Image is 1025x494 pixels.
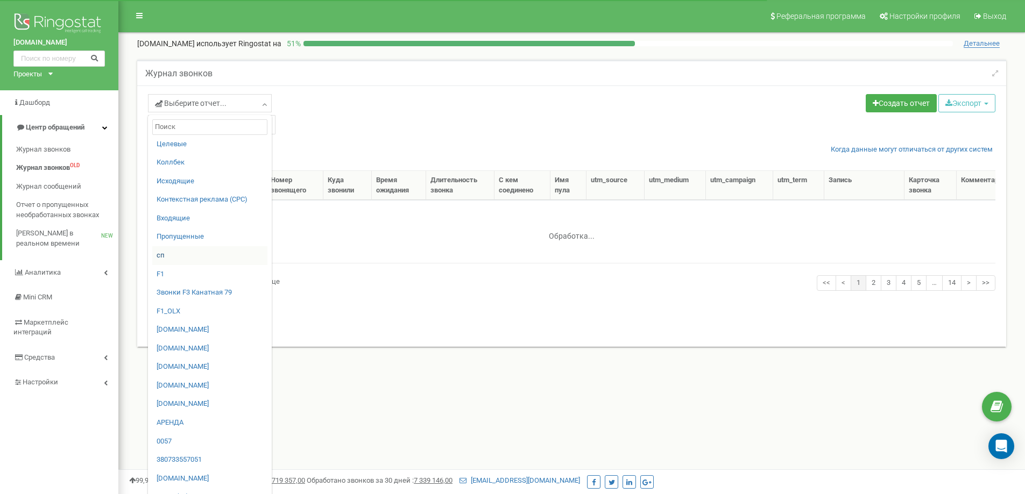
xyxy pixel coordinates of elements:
th: Куда звонили [323,171,372,200]
span: Средства [24,353,55,361]
a: [DOMAIN_NAME] [157,399,263,409]
a: 2 [866,275,881,291]
div: Проекты [13,69,42,80]
h5: Журнал звонков [145,69,213,78]
a: [DOMAIN_NAME] [157,343,263,354]
a: [PERSON_NAME] в реальном времениNEW [16,224,118,253]
a: 4 [896,275,911,291]
a: Пропущенные [157,232,263,242]
th: utm_campaign [706,171,773,200]
span: Реферальная программа [776,12,866,20]
span: Настройки профиля [889,12,960,20]
div: Показаны строки 1 - 50 из 687 [148,305,995,320]
a: F1 [157,269,263,280]
input: Поиск [152,119,267,135]
a: < [836,275,851,291]
th: Комментарии [957,171,1023,200]
a: [DOMAIN_NAME] [13,38,105,48]
a: F1_OLX [157,306,263,317]
span: Выход [983,12,1006,20]
a: Коллбек [157,157,263,168]
a: [DOMAIN_NAME] [157,474,263,484]
p: 51 % [281,38,303,49]
th: utm_medium [645,171,706,200]
a: Целевые [157,139,263,149]
a: [DOMAIN_NAME] [157,362,263,372]
span: Выберите отчет... [155,98,227,109]
th: С кем соединено [494,171,551,200]
th: Карточка звонка [904,171,957,200]
u: 7 339 146,00 [414,476,453,484]
a: [DOMAIN_NAME] [157,325,263,335]
a: Выберите отчет... [148,94,272,112]
th: utm_source [586,171,644,200]
div: Обработка... [505,223,639,239]
span: [PERSON_NAME] в реальном времени [16,228,101,248]
span: Обработано звонков за 30 дней : [307,476,453,484]
a: Исходящие [157,176,263,187]
span: Настройки [23,378,58,386]
span: Детальнее [964,39,1000,48]
span: Журнал звонков [16,163,70,173]
span: Отчет о пропущенных необработанных звонках [16,200,113,220]
span: Дашборд [19,98,50,106]
span: Центр обращений [26,123,84,131]
a: << [817,275,836,291]
a: [DOMAIN_NAME] [157,381,263,391]
a: сп [157,250,263,261]
span: Журнал сообщений [16,182,81,192]
span: использует Ringostat на [196,39,281,48]
a: [EMAIL_ADDRESS][DOMAIN_NAME] [460,476,580,484]
a: Звонки F3 Канатная 79 [157,288,263,298]
u: 1 719 357,00 [266,476,305,484]
a: Создать отчет [866,94,937,112]
a: Контекстная реклама (CPC) [157,195,263,205]
span: Аналитика [25,268,61,276]
th: Номер звонящего [266,171,323,200]
a: Когда данные могут отличаться от других систем [831,145,993,155]
a: 1 [851,275,866,291]
a: 380733557051 [157,455,263,465]
th: Время ожидания [372,171,427,200]
p: [DOMAIN_NAME] [137,38,281,49]
a: … [926,275,943,291]
a: 0057 [157,436,263,447]
div: Open Intercom Messenger [988,433,1014,459]
img: Ringostat logo [13,11,105,38]
a: Центр обращений [2,115,118,140]
span: 99,989% [129,476,161,484]
th: utm_term [773,171,824,200]
span: Маркетплейс интеграций [13,318,68,337]
a: 5 [911,275,927,291]
a: Журнал звонковOLD [16,159,118,177]
a: Журнал звонков [16,140,118,159]
th: Запись [824,171,904,200]
a: >> [976,275,995,291]
a: 3 [881,275,896,291]
span: Журнал звонков [16,145,70,155]
a: Журнал сообщений [16,177,118,196]
span: Mini CRM [23,293,52,301]
a: > [961,275,977,291]
th: Имя пула [550,171,586,200]
input: Поиск по номеру [13,51,105,67]
a: АРЕНДА [157,418,263,428]
a: Входящие [157,213,263,224]
button: Экспорт [938,94,995,112]
th: Длительность звонка [426,171,494,200]
a: 14 [942,275,962,291]
a: Отчет о пропущенных необработанных звонках [16,196,118,224]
